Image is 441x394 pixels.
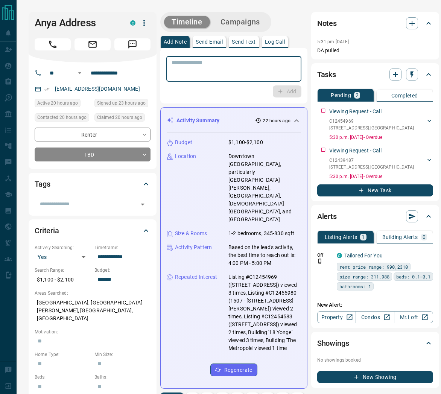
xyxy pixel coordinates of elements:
[35,251,91,263] div: Yes
[94,351,151,358] p: Min Size:
[35,113,91,124] div: Sun Oct 12 2025
[317,337,349,349] h2: Showings
[35,290,151,297] p: Areas Searched:
[97,114,142,121] span: Claimed 20 hours ago
[337,253,342,258] div: condos.ca
[356,311,394,323] a: Condos
[137,199,148,210] button: Open
[94,244,151,251] p: Timeframe:
[394,311,433,323] a: Mr.Loft
[35,374,91,380] p: Beds:
[317,334,433,352] div: Showings
[317,207,433,225] div: Alerts
[228,230,294,237] p: 1-2 bedrooms, 345-830 sqft
[35,178,50,190] h2: Tags
[331,93,351,98] p: Pending
[175,138,192,146] p: Budget
[97,99,146,107] span: Signed up 23 hours ago
[35,329,151,335] p: Motivation:
[35,222,151,240] div: Criteria
[317,301,433,309] p: New Alert:
[325,234,357,240] p: Listing Alerts
[175,273,217,281] p: Repeated Interest
[55,86,140,92] a: [EMAIL_ADDRESS][DOMAIN_NAME]
[35,128,151,141] div: Renter
[35,267,91,274] p: Search Range:
[35,274,91,286] p: $1,100 - $2,100
[382,234,418,240] p: Building Alerts
[329,116,433,133] div: C12454969[STREET_ADDRESS],[GEOGRAPHIC_DATA]
[37,114,87,121] span: Contacted 20 hours ago
[423,234,426,240] p: 0
[175,243,212,251] p: Activity Pattern
[196,39,223,44] p: Send Email
[339,263,408,271] span: rent price range: 990,2310
[317,184,433,196] button: New Task
[44,87,50,92] svg: Email Verified
[35,148,151,161] div: TBD
[329,147,382,155] p: Viewing Request - Call
[329,118,414,125] p: C12454969
[329,155,433,172] div: C12439487[STREET_ADDRESS],[GEOGRAPHIC_DATA]
[339,273,389,280] span: size range: 311,988
[329,134,433,141] p: 5:30 p.m. [DATE] - Overdue
[35,351,91,358] p: Home Type:
[94,113,151,124] div: Sun Oct 12 2025
[265,39,285,44] p: Log Call
[228,152,301,224] p: Downtown [GEOGRAPHIC_DATA], particularly [GEOGRAPHIC_DATA][PERSON_NAME], [GEOGRAPHIC_DATA], [DEMO...
[35,225,59,237] h2: Criteria
[329,108,382,116] p: Viewing Request - Call
[175,152,196,160] p: Location
[317,14,433,32] div: Notes
[317,371,433,383] button: New Showing
[167,114,301,128] div: Activity Summary22 hours ago
[35,99,91,110] div: Sun Oct 12 2025
[317,259,322,264] svg: Push Notification Only
[329,125,414,131] p: [STREET_ADDRESS] , [GEOGRAPHIC_DATA]
[75,38,111,50] span: Email
[317,65,433,84] div: Tasks
[396,273,430,280] span: beds: 0.1-0.1
[339,283,371,290] span: bathrooms: 1
[329,157,414,164] p: C12439487
[228,273,301,352] p: Listing #C12454969 ([STREET_ADDRESS]) viewed 3 times, Listing #C12455980 (1507 - [STREET_ADDRESS]...
[35,297,151,325] p: [GEOGRAPHIC_DATA], [GEOGRAPHIC_DATA][PERSON_NAME], [GEOGRAPHIC_DATA], [GEOGRAPHIC_DATA]
[176,117,219,125] p: Activity Summary
[317,210,337,222] h2: Alerts
[344,253,383,259] a: Tailored For You
[94,99,151,110] div: Sun Oct 12 2025
[164,16,210,28] button: Timeline
[35,17,119,29] h1: Anya Address
[114,38,151,50] span: Message
[391,93,418,98] p: Completed
[75,68,84,78] button: Open
[317,47,433,55] p: DA pulled
[35,38,71,50] span: Call
[317,311,356,323] a: Property
[94,267,151,274] p: Budget:
[356,93,359,98] p: 2
[37,99,78,107] span: Active 20 hours ago
[329,173,433,180] p: 5:30 p.m. [DATE] - Overdue
[329,164,414,170] p: [STREET_ADDRESS] , [GEOGRAPHIC_DATA]
[164,39,187,44] p: Add Note
[362,234,365,240] p: 1
[317,39,349,44] p: 5:31 pm [DATE]
[213,16,268,28] button: Campaigns
[228,243,301,267] p: Based on the lead's activity, the best time to reach out is: 4:00 PM - 5:00 PM
[35,244,91,251] p: Actively Searching:
[94,374,151,380] p: Baths:
[210,364,257,376] button: Regenerate
[317,17,337,29] h2: Notes
[175,230,207,237] p: Size & Rooms
[317,68,336,81] h2: Tasks
[317,252,332,259] p: Off
[232,39,256,44] p: Send Text
[263,117,290,124] p: 22 hours ago
[130,20,135,26] div: condos.ca
[35,175,151,193] div: Tags
[228,138,263,146] p: $1,100-$2,100
[317,357,433,364] p: No showings booked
